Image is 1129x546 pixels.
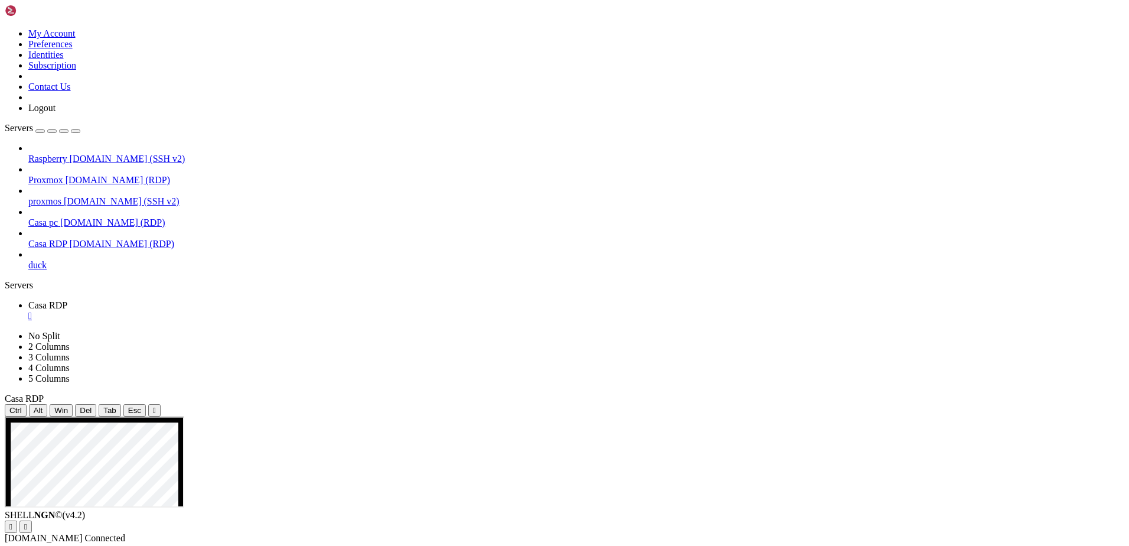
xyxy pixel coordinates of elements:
a: Contact Us [28,82,71,92]
span: [DOMAIN_NAME] (RDP) [70,239,174,249]
span: [DOMAIN_NAME] [5,533,83,543]
a: 4 Columns [28,363,70,373]
span: 4.2.0 [63,510,86,520]
button: Ctrl [5,404,27,417]
span: Proxmox [28,175,63,185]
span: Casa RDP [5,394,44,404]
span: [DOMAIN_NAME] (SSH v2) [70,154,185,164]
button: Del [75,404,96,417]
img: Shellngn [5,5,73,17]
li: Casa RDP [DOMAIN_NAME] (RDP) [28,228,1124,249]
div:  [24,522,27,531]
span: Servers [5,123,33,133]
span: Tab [103,406,116,415]
a: Identities [28,50,64,60]
a: 5 Columns [28,373,70,383]
a: Preferences [28,39,73,49]
li: Raspberry [DOMAIN_NAME] (SSH v2) [28,143,1124,164]
a: 3 Columns [28,352,70,362]
li: duck [28,249,1124,271]
span: [DOMAIN_NAME] (RDP) [60,217,165,227]
a: Logout [28,103,56,113]
span: [DOMAIN_NAME] (SSH v2) [64,196,180,206]
a: Raspberry [DOMAIN_NAME] (SSH v2) [28,154,1124,164]
button: Tab [99,404,121,417]
div: Servers [5,280,1124,291]
a: proxmos [DOMAIN_NAME] (SSH v2) [28,196,1124,207]
button: Alt [29,404,48,417]
a: 2 Columns [28,342,70,352]
span: Connected [85,533,125,543]
li: proxmos [DOMAIN_NAME] (SSH v2) [28,186,1124,207]
span: Del [80,406,92,415]
div:  [153,406,156,415]
div:  [9,522,12,531]
button:  [148,404,161,417]
span: Casa pc [28,217,58,227]
span: Casa RDP [28,239,67,249]
span: Win [54,406,68,415]
a:  [28,311,1124,321]
span: Esc [128,406,141,415]
a: Casa RDP [28,300,1124,321]
span: duck [28,260,47,270]
button: Win [50,404,73,417]
a: No Split [28,331,60,341]
span: proxmos [28,196,61,206]
a: Subscription [28,60,76,70]
span: [DOMAIN_NAME] (RDP) [66,175,170,185]
span: Raspberry [28,154,67,164]
a: Proxmox [DOMAIN_NAME] (RDP) [28,175,1124,186]
button:  [19,521,32,533]
span: Casa RDP [28,300,67,310]
span: SHELL © [5,510,85,520]
a: Casa pc [DOMAIN_NAME] (RDP) [28,217,1124,228]
a: Casa RDP [DOMAIN_NAME] (RDP) [28,239,1124,249]
span: Alt [34,406,43,415]
a: My Account [28,28,76,38]
span: Ctrl [9,406,22,415]
a: duck [28,260,1124,271]
li: Proxmox [DOMAIN_NAME] (RDP) [28,164,1124,186]
button:  [5,521,17,533]
b: NGN [34,510,56,520]
li: Casa pc [DOMAIN_NAME] (RDP) [28,207,1124,228]
a: Servers [5,123,80,133]
button: Esc [123,404,146,417]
